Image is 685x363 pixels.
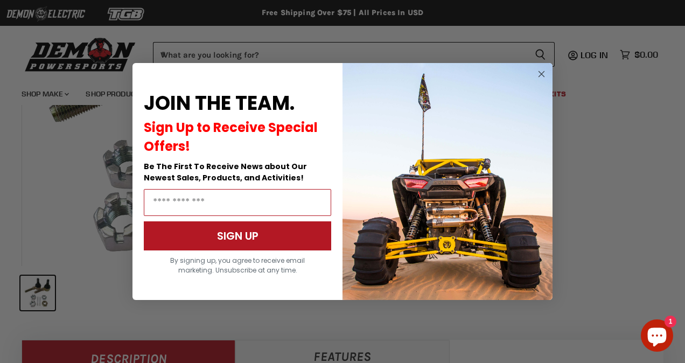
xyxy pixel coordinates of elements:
span: JOIN THE TEAM. [144,89,295,117]
button: SIGN UP [144,221,331,250]
span: Be The First To Receive News about Our Newest Sales, Products, and Activities! [144,161,307,183]
input: Email Address [144,189,331,216]
button: Close dialog [535,67,548,81]
inbox-online-store-chat: Shopify online store chat [638,319,676,354]
span: Sign Up to Receive Special Offers! [144,118,318,155]
span: By signing up, you agree to receive email marketing. Unsubscribe at any time. [170,256,305,275]
img: a9095488-b6e7-41ba-879d-588abfab540b.jpeg [342,63,553,300]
